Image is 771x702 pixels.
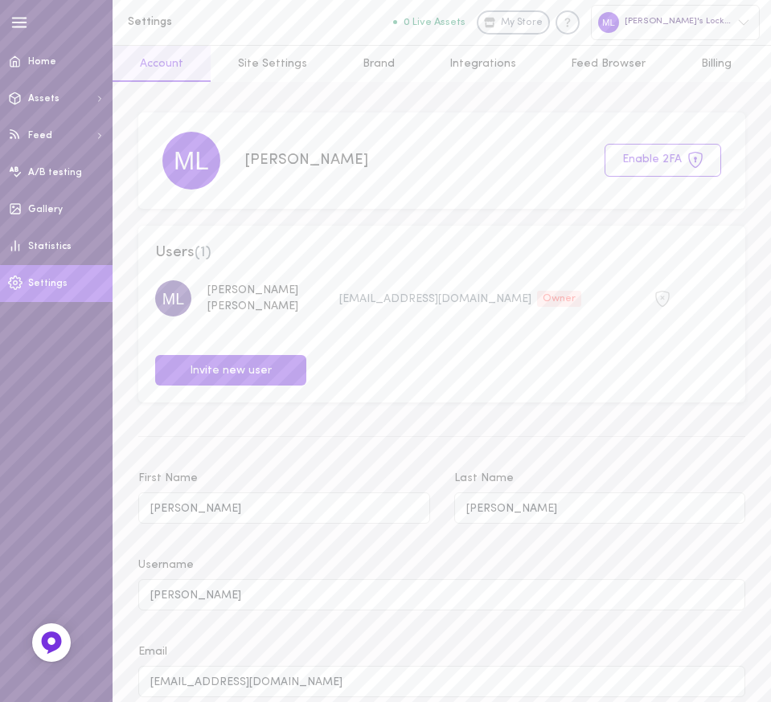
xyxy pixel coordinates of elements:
[591,5,760,39] div: [PERSON_NAME]'s Locker Running & Fitness
[138,492,429,524] input: First Name
[138,646,167,658] span: Email
[674,46,759,82] a: Billing
[113,46,211,82] a: Account
[28,279,68,288] span: Settings
[543,46,673,82] a: Feed Browser
[335,46,422,82] a: Brand
[454,492,745,524] input: Last Name
[339,292,531,304] span: [EMAIL_ADDRESS][DOMAIN_NAME]
[138,579,745,610] input: Username
[155,243,728,263] span: Users
[28,57,56,67] span: Home
[501,16,543,31] span: My Store
[654,291,671,303] span: 2FA is not active
[244,153,368,168] span: [PERSON_NAME]
[39,631,64,655] img: Feedback Button
[195,245,211,260] span: ( 1 )
[28,242,72,251] span: Statistics
[138,472,198,484] span: First Name
[28,168,82,178] span: A/B testing
[155,355,306,386] button: Invite new user
[556,10,580,35] div: Knowledge center
[138,559,194,571] span: Username
[393,17,477,28] a: 0 Live Assets
[28,131,52,141] span: Feed
[393,17,465,27] button: 0 Live Assets
[422,46,543,82] a: Integrations
[477,10,550,35] a: My Store
[605,144,721,177] button: Enable 2FA
[28,205,63,214] span: Gallery
[537,291,581,307] div: Owner
[211,46,334,82] a: Site Settings
[207,284,298,312] span: [PERSON_NAME] [PERSON_NAME]
[28,94,59,104] span: Assets
[128,16,393,28] h1: Settings
[138,666,745,697] input: Email
[454,472,514,484] span: Last Name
